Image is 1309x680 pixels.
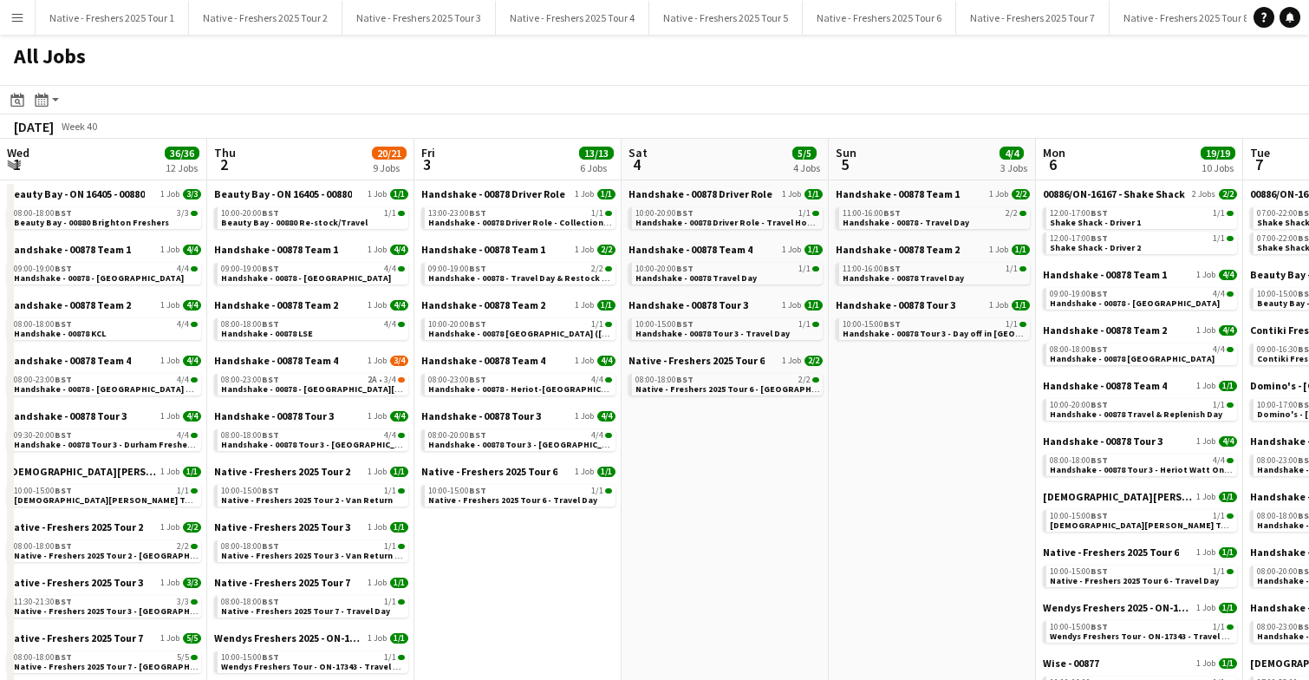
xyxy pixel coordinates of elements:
[183,300,201,311] span: 4/4
[390,411,408,422] span: 4/4
[628,243,752,256] span: Handshake - 00878 Team 4
[221,263,405,283] a: 09:00-19:00BST4/4Handshake - 00878 - [GEOGRAPHIC_DATA]
[7,187,201,200] a: Beauty Bay - ON 16405 - 008801 Job3/3
[1050,217,1141,228] span: Shake Shack - Driver 1
[1050,454,1234,474] a: 08:00-18:00BST4/4Handshake - 00878 Tour 3 - Heriot Watt Onsite Day
[221,328,313,339] span: Handshake - 00878 LSE
[221,429,405,449] a: 08:00-18:00BST4/4Handshake - 00878 Tour 3 - [GEOGRAPHIC_DATA] Onsite Day
[1213,209,1225,218] span: 1/1
[883,207,901,219] span: BST
[628,354,823,367] a: Native - Freshers 2025 Tour 61 Job2/2
[1043,379,1237,435] div: Handshake - 00878 Team 41 Job1/110:00-20:00BST1/1Handshake - 00878 Travel & Replenish Day
[1050,242,1141,253] span: Shake Shack - Driver 2
[7,409,127,422] span: Handshake - 00878 Tour 3
[183,245,201,255] span: 4/4
[836,298,1030,311] a: Handshake - 00878 Tour 31 Job1/1
[262,207,279,219] span: BST
[843,217,969,228] span: Handshake - 00878 - Travel Day
[635,376,694,384] span: 08:00-18:00
[836,298,955,311] span: Handshake - 00878 Tour 3
[782,189,801,199] span: 1 Job
[836,187,960,200] span: Handshake - 00878 Team 1
[7,243,131,256] span: Handshake - 00878 Team 1
[214,409,408,465] div: Handshake - 00878 Tour 31 Job4/408:00-18:00BST4/4Handshake - 00878 Tour 3 - [GEOGRAPHIC_DATA] Ons...
[368,356,387,366] span: 1 Job
[384,265,396,273] span: 4/4
[7,243,201,298] div: Handshake - 00878 Team 11 Job4/409:00-19:00BST4/4Handshake - 00878 - [GEOGRAPHIC_DATA]
[7,243,201,256] a: Handshake - 00878 Team 11 Job4/4
[214,354,338,367] span: Handshake - 00878 Team 4
[804,356,823,366] span: 2/2
[1050,401,1108,409] span: 10:00-20:00
[843,318,1026,338] a: 10:00-15:00BST1/1Handshake - 00878 Tour 3 - Day off in [GEOGRAPHIC_DATA]
[1213,401,1225,409] span: 1/1
[1043,379,1167,392] span: Handshake - 00878 Team 4
[7,187,145,200] span: Beauty Bay - ON 16405 - 00880
[989,300,1008,311] span: 1 Job
[214,409,334,422] span: Handshake - 00878 Tour 3
[597,245,615,255] span: 2/2
[7,187,201,243] div: Beauty Bay - ON 16405 - 008801 Job3/308:00-18:00BST3/3Beauty Bay - 00880 Brighton Freshers
[843,209,901,218] span: 11:00-16:00
[214,187,408,243] div: Beauty Bay - ON 16405 - 008801 Job1/110:00-20:00BST1/1Beauty Bay - 00880 Re-stock/Travel
[676,207,694,219] span: BST
[1219,381,1237,391] span: 1/1
[1091,288,1108,299] span: BST
[989,189,1008,199] span: 1 Job
[782,300,801,311] span: 1 Job
[14,429,198,449] a: 09:30-20:00BST4/4Handshake - 00878 Tour 3 - Durham Freshers Day 2
[221,431,279,440] span: 08:00-18:00
[1050,353,1215,364] span: Handshake - 00878 Imperial College
[1196,436,1215,447] span: 1 Job
[1043,187,1237,268] div: 00886/ON-16167 - Shake Shack2 Jobs2/212:00-17:00BST1/1Shake Shack - Driver 112:00-17:00BST1/1Shak...
[428,209,486,218] span: 13:00-23:00
[1213,234,1225,243] span: 1/1
[843,272,964,284] span: Handshake - 00878 Travel Day
[428,265,486,273] span: 09:00-19:00
[1219,189,1237,199] span: 2/2
[14,439,218,450] span: Handshake - 00878 Tour 3 - Durham Freshers Day 2
[428,328,689,339] span: Handshake - 00878 Restock (Southend)
[1219,270,1237,280] span: 4/4
[7,354,201,367] a: Handshake - 00878 Team 41 Job4/4
[177,209,189,218] span: 3/3
[1012,300,1030,311] span: 1/1
[1213,456,1225,465] span: 4/4
[160,300,179,311] span: 1 Job
[1213,345,1225,354] span: 4/4
[7,298,201,311] a: Handshake - 00878 Team 21 Job4/4
[428,383,680,395] span: Handshake - 00878 - Heriot-Watt University On Site Day
[221,265,279,273] span: 09:00-19:00
[804,300,823,311] span: 1/1
[1050,234,1108,243] span: 12:00-17:00
[421,354,545,367] span: Handshake - 00878 Team 4
[428,318,612,338] a: 10:00-20:00BST1/1Handshake - 00878 [GEOGRAPHIC_DATA] ([GEOGRAPHIC_DATA])
[1196,270,1215,280] span: 1 Job
[14,328,106,339] span: Handshake - 00878 KCL
[1050,345,1108,354] span: 08:00-18:00
[221,207,405,227] a: 10:00-20:00BST1/1Beauty Bay - 00880 Re-stock/Travel
[469,374,486,385] span: BST
[469,318,486,330] span: BST
[262,318,279,330] span: BST
[262,374,279,385] span: BST
[649,1,803,35] button: Native - Freshers 2025 Tour 5
[1219,436,1237,447] span: 4/4
[782,356,801,366] span: 1 Job
[428,429,612,449] a: 08:00-20:00BST4/4Handshake - 00878 Tour 3 - [GEOGRAPHIC_DATA] Onsite Day 2
[428,263,612,283] a: 09:00-19:00BST2/2Handshake - 00878 - Travel Day & Restock Day
[1043,435,1237,448] a: Handshake - 00878 Tour 31 Job4/4
[214,298,338,311] span: Handshake - 00878 Team 2
[1050,297,1220,309] span: Handshake - 00878 - Leicester
[214,409,408,422] a: Handshake - 00878 Tour 31 Job4/4
[384,431,396,440] span: 4/4
[1043,187,1185,200] span: 00886/ON-16167 - Shake Shack
[676,374,694,385] span: BST
[421,298,545,311] span: Handshake - 00878 Team 2
[1043,268,1167,281] span: Handshake - 00878 Team 1
[7,298,201,354] div: Handshake - 00878 Team 21 Job4/408:00-18:00BST4/4Handshake - 00878 KCL
[676,263,694,274] span: BST
[214,354,408,367] a: Handshake - 00878 Team 41 Job3/4
[1006,265,1018,273] span: 1/1
[214,243,408,256] a: Handshake - 00878 Team 11 Job4/4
